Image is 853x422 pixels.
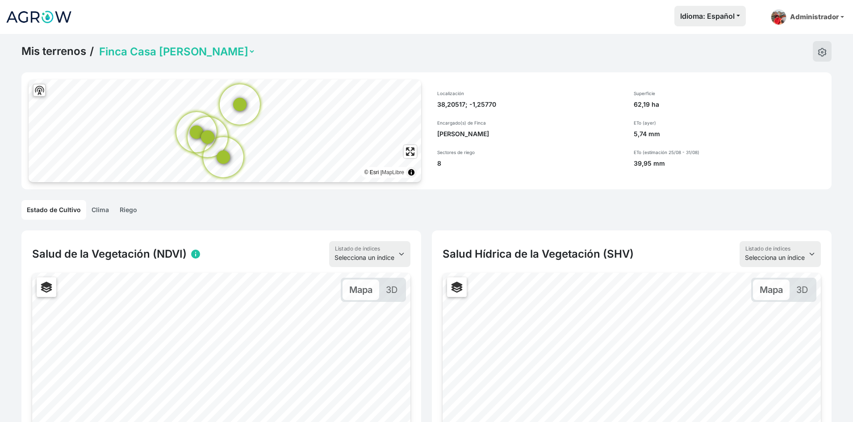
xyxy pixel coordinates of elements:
a: Clima [86,200,114,220]
img: Layers [40,280,53,294]
div: Fit to Bounds [33,84,46,96]
p: 8 [437,159,623,168]
p: ETo (estimación 25/08 - 31/08) [634,149,825,155]
p: Superficie [634,90,825,96]
div: © Esri | [364,168,404,177]
div: Map marker [201,130,214,144]
p: 62,19 ha [634,100,825,109]
div: Map marker [233,98,247,111]
button: Enter fullscreen [404,145,417,158]
img: Logo [5,6,72,28]
a: Administrador [767,6,848,29]
a: Estado de Cultivo [21,200,86,220]
summary: Toggle attribution [406,167,417,178]
div: Layers [447,277,467,297]
h2: Salud Hídrica de la Vegetación (SHV) [443,247,634,261]
p: 3D [790,280,815,300]
span: / [90,45,94,58]
img: Layers [450,280,464,294]
a: MapLibre [382,169,404,175]
select: Land Selector [97,45,255,58]
div: Map marker [190,125,203,139]
p: Sectores de riego [437,149,623,155]
p: 38,20517; -1,25770 [437,100,623,109]
img: edit [818,48,827,57]
p: Mapa [343,280,379,300]
canvas: Map [29,79,421,182]
h2: Salud de la Vegetación (NDVI) [32,247,187,261]
p: Localización [437,90,623,96]
img: admin-picture [771,9,786,25]
p: Mapa [753,280,790,300]
span: info [190,249,201,259]
p: ETo (ayer) [634,120,825,126]
a: Riego [114,200,142,220]
span: [PERSON_NAME] [437,130,489,138]
p: 3D [379,280,404,300]
p: Encargado(s) de Finca [437,120,623,126]
div: Map marker [217,150,230,164]
div: Layers [37,277,56,297]
p: 5,74 mm [634,130,825,138]
p: 39,95 mm [634,159,825,168]
a: Mis terrenos [21,45,86,58]
button: Idioma: Español [674,6,746,26]
img: Zoom to locations [34,85,45,96]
